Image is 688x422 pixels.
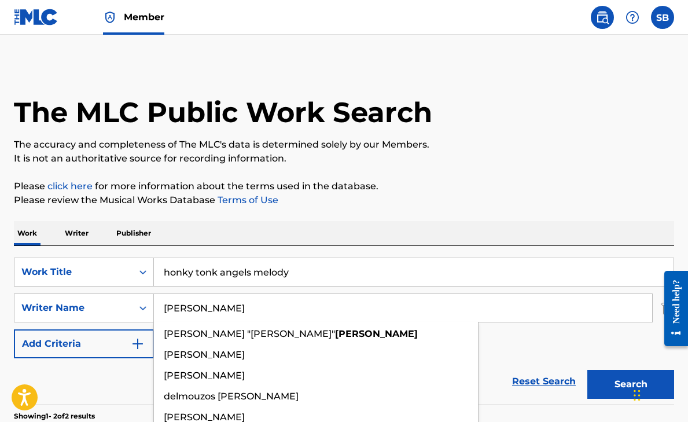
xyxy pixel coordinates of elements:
[14,411,95,421] p: Showing 1 - 2 of 2 results
[591,6,614,29] a: Public Search
[14,258,674,405] form: Search Form
[103,10,117,24] img: Top Rightsholder
[164,328,335,339] span: [PERSON_NAME] "[PERSON_NAME]"
[14,179,674,193] p: Please for more information about the terms used in the database.
[14,329,154,358] button: Add Criteria
[14,152,674,166] p: It is not an authoritative source for recording information.
[587,370,674,399] button: Search
[14,193,674,207] p: Please review the Musical Works Database
[335,328,418,339] strong: [PERSON_NAME]
[621,6,644,29] div: Help
[164,391,299,402] span: delmouzos [PERSON_NAME]
[595,10,609,24] img: search
[630,366,688,422] iframe: Chat Widget
[651,6,674,29] div: User Menu
[656,261,688,357] iframe: Resource Center
[21,301,126,315] div: Writer Name
[113,221,154,245] p: Publisher
[164,349,245,360] span: [PERSON_NAME]
[14,138,674,152] p: The accuracy and completeness of The MLC's data is determined solely by our Members.
[21,265,126,279] div: Work Title
[14,221,41,245] p: Work
[164,370,245,381] span: [PERSON_NAME]
[131,337,145,351] img: 9d2ae6d4665cec9f34b9.svg
[506,369,582,394] a: Reset Search
[124,10,164,24] span: Member
[61,221,92,245] p: Writer
[634,378,641,413] div: Drag
[626,10,639,24] img: help
[14,9,58,25] img: MLC Logo
[14,95,432,130] h1: The MLC Public Work Search
[47,181,93,192] a: click here
[215,195,278,206] a: Terms of Use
